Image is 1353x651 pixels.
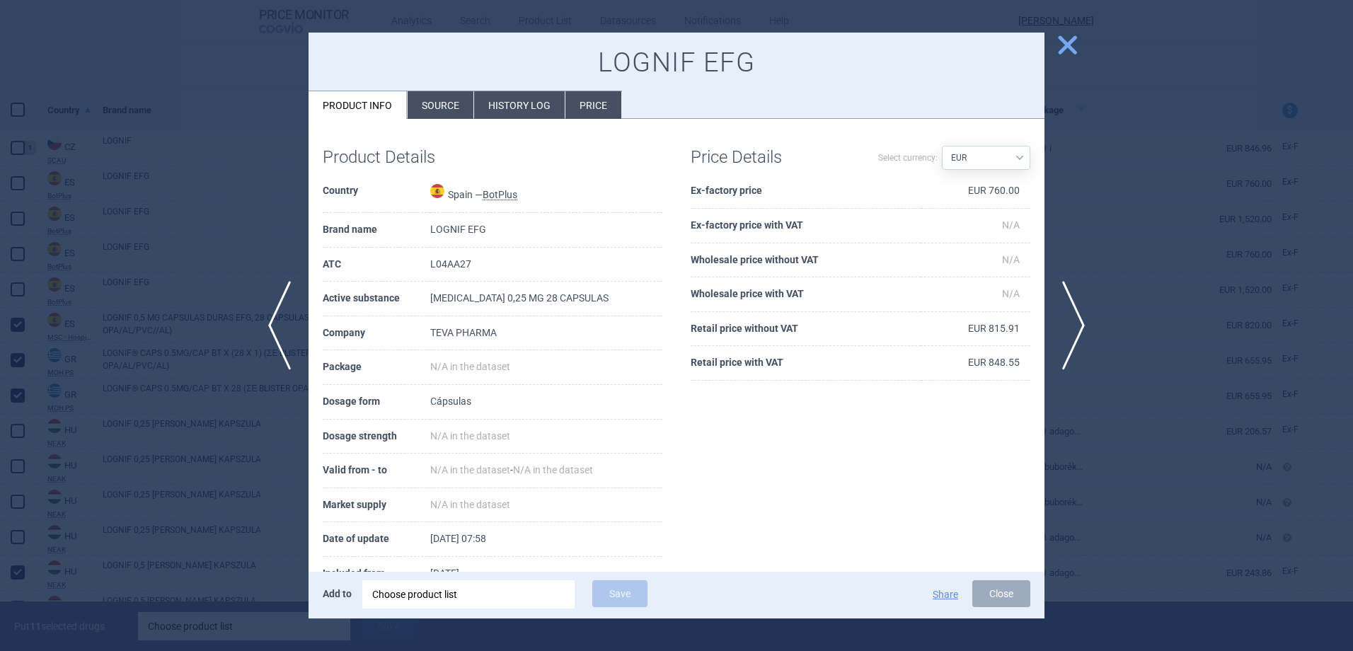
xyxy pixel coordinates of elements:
span: N/A [1002,288,1020,299]
td: [DATE] 07:58 [430,522,662,557]
button: Share [933,589,958,599]
li: Source [408,91,473,119]
div: Choose product list [372,580,565,609]
td: EUR 760.00 [921,174,1030,209]
span: N/A in the dataset [430,464,510,476]
th: ATC [323,248,430,282]
th: Package [323,350,430,385]
li: Product info [309,91,407,119]
td: [DATE] [430,557,662,592]
th: Active substance [323,282,430,316]
td: [MEDICAL_DATA] 0,25 MG 28 CAPSULAS [430,282,662,316]
th: Included from [323,557,430,592]
th: Market supply [323,488,430,523]
td: EUR 848.55 [921,346,1030,381]
td: EUR 815.91 [921,312,1030,347]
th: Brand name [323,213,430,248]
th: Company [323,316,430,351]
th: Valid from - to [323,454,430,488]
th: Dosage form [323,385,430,420]
td: Spain — [430,174,662,213]
span: N/A [1002,219,1020,231]
td: LOGNIF EFG [430,213,662,248]
th: Wholesale price with VAT [691,277,921,312]
h1: LOGNIF EFG [323,47,1030,79]
span: N/A in the dataset [430,430,510,442]
button: Close [972,580,1030,607]
p: Add to [323,580,352,607]
th: Retail price without VAT [691,312,921,347]
th: Wholesale price without VAT [691,243,921,278]
td: - [430,454,662,488]
li: Price [565,91,621,119]
th: Country [323,174,430,213]
th: Date of update [323,522,430,557]
img: Spain [430,184,444,198]
span: N/A in the dataset [430,499,510,510]
h1: Product Details [323,147,493,168]
h1: Price Details [691,147,860,168]
th: Ex-factory price [691,174,921,209]
th: Retail price with VAT [691,346,921,381]
li: History log [474,91,565,119]
td: TEVA PHARMA [430,316,662,351]
span: N/A in the dataset [430,361,510,372]
th: Ex-factory price with VAT [691,209,921,243]
td: Cápsulas [430,385,662,420]
div: Choose product list [362,580,575,609]
abbr: BotPlus — Online database developed by the General Council of Official Associations of Pharmacist... [483,189,517,200]
span: N/A in the dataset [513,464,593,476]
button: Save [592,580,647,607]
span: N/A [1002,254,1020,265]
th: Dosage strength [323,420,430,454]
label: Select currency: [878,146,938,170]
td: L04AA27 [430,248,662,282]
